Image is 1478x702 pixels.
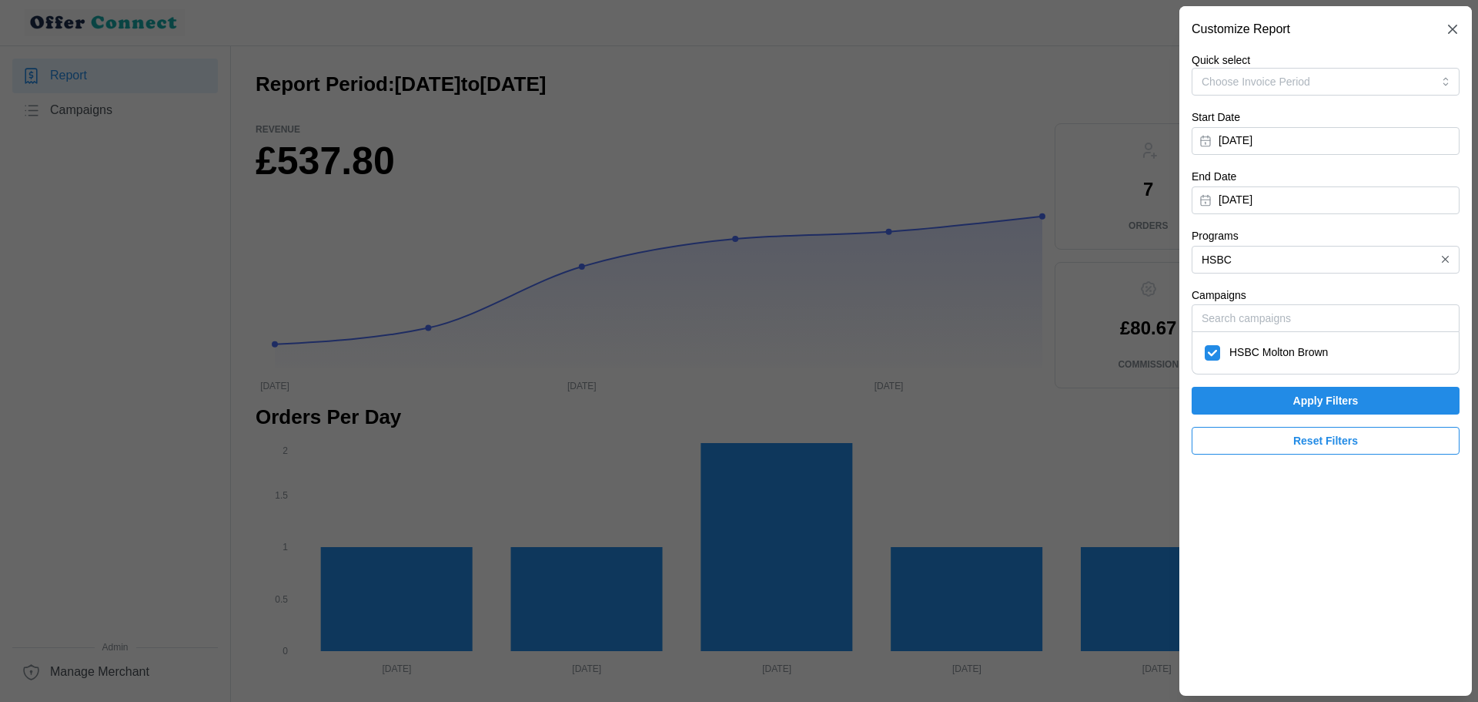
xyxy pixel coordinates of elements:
[1192,52,1460,68] p: Quick select
[1192,68,1460,96] button: Choose Invoice Period
[1192,427,1460,455] button: Reset Filters
[1192,109,1240,126] label: Start Date
[1192,387,1460,415] button: Apply Filters
[1192,287,1246,304] label: Campaigns
[1192,169,1236,186] label: End Date
[1293,388,1359,414] span: Apply Filters
[1202,76,1310,88] span: Choose Invoice Period
[1293,428,1358,454] span: Reset Filters
[1192,228,1239,245] label: Programs
[1192,304,1460,332] input: Search campaigns
[1192,23,1290,35] h2: Customize Report
[1229,344,1328,361] span: HSBC Molton Brown
[1192,186,1460,214] button: [DATE]
[1192,127,1460,155] button: [DATE]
